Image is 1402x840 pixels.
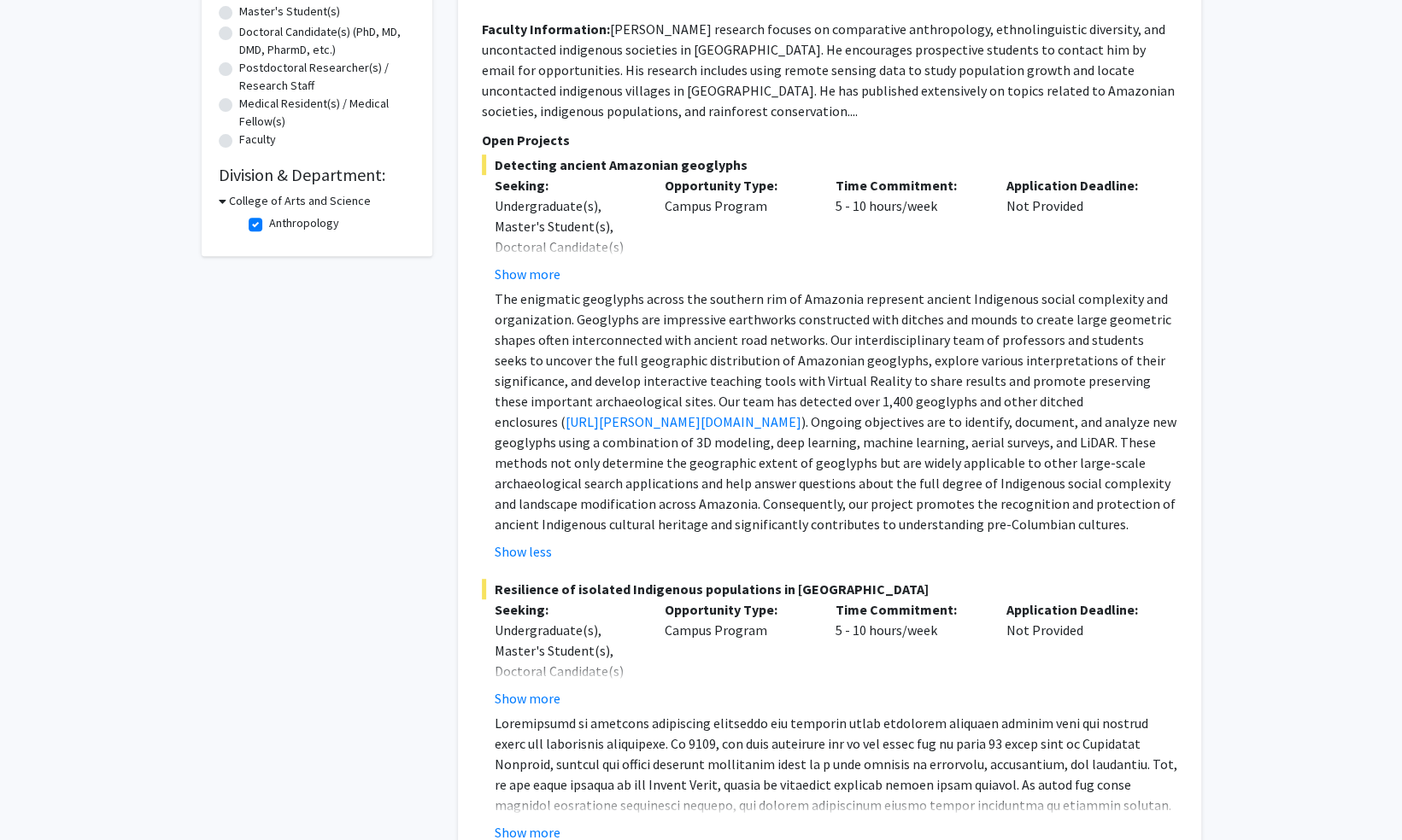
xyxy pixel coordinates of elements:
iframe: Chat [13,763,73,827]
p: Seeking: [495,175,640,195]
p: Application Deadline: [1006,599,1152,620]
label: Doctoral Candidate(s) (PhD, MD, DMD, PharmD, etc.) [239,23,415,59]
p: Time Commitment: [836,599,981,620]
label: Medical Resident(s) / Medical Fellow(s) [239,95,415,131]
p: Time Commitment: [836,175,981,195]
h2: Division & Department: [219,165,415,185]
p: Open Projects [482,130,1177,150]
label: Master's Student(s) [239,3,340,20]
div: Not Provided [994,599,1164,709]
div: Undergraduate(s), Master's Student(s), Doctoral Candidate(s) (PhD, MD, DMD, PharmD, etc.), Postdo... [495,620,640,784]
div: Campus Program [652,175,823,284]
h3: College of Arts and Science [229,192,371,210]
button: Show less [495,541,552,562]
fg-read-more: [PERSON_NAME] research focuses on comparative anthropology, ethnolinguistic diversity, and uncont... [482,20,1175,120]
div: 5 - 10 hours/week [823,599,994,709]
p: Seeking: [495,599,640,620]
b: Faculty Information: [482,20,610,38]
div: 5 - 10 hours/week [823,175,994,284]
div: Campus Program [652,599,823,709]
div: Undergraduate(s), Master's Student(s), Doctoral Candidate(s) (PhD, MD, DMD, PharmD, etc.), Postdo... [495,195,640,359]
div: Not Provided [994,175,1164,284]
button: Show more [495,688,560,709]
p: Opportunity Type: [665,599,810,620]
p: Opportunity Type: [665,175,810,195]
label: Anthropology [269,214,339,232]
label: Postdoctoral Researcher(s) / Research Staff [239,59,415,95]
label: Faculty [239,131,276,149]
p: The enigmatic geoglyphs across the southern rim of Amazonia represent ancient Indigenous social c... [495,289,1177,534]
p: Application Deadline: [1006,175,1152,195]
span: Resilience of isolated Indigenous populations in [GEOGRAPHIC_DATA] [482,579,1177,599]
span: Detecting ancient Amazonian geoglyphs [482,155,1177,175]
button: Show more [495,264,560,284]
a: [URL][PERSON_NAME][DOMAIN_NAME] [566,413,801,430]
